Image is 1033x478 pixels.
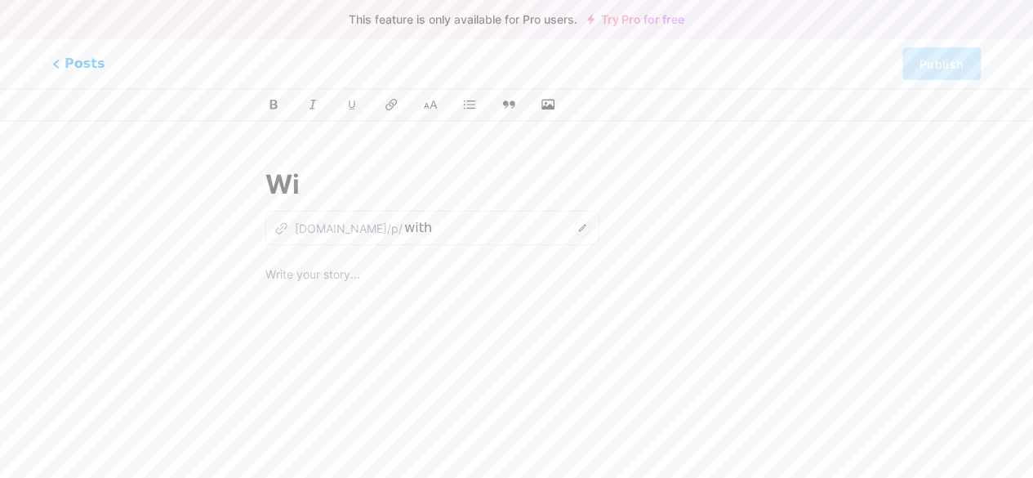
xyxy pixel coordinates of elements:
a: Try Pro for free [587,13,684,26]
span: Posts [52,54,105,74]
span: Publish [919,57,964,71]
input: Title [265,165,768,204]
button: Publish [902,47,981,80]
div: [DOMAIN_NAME]/p/ [274,220,403,237]
span: This feature is only available for Pro users. [349,8,577,31]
